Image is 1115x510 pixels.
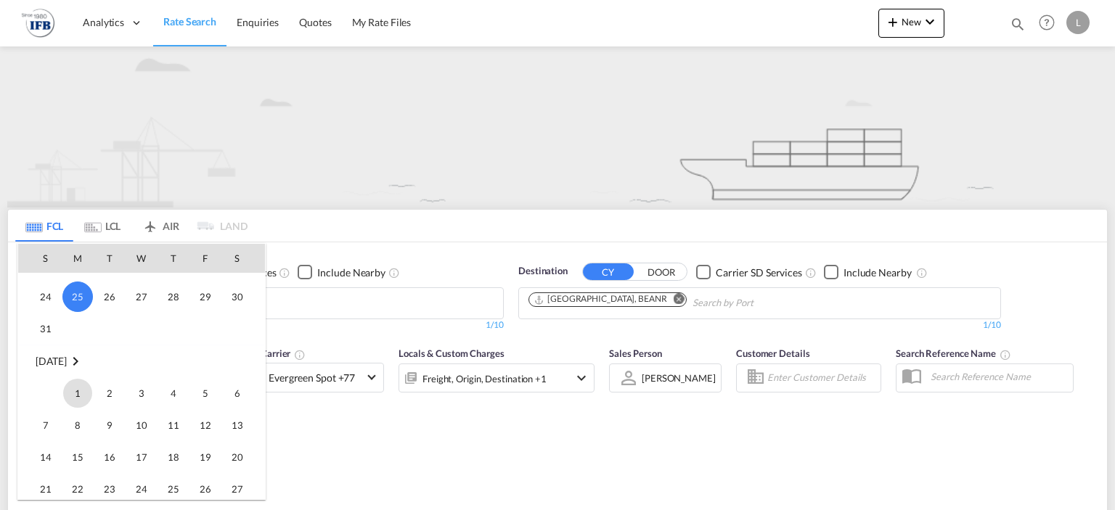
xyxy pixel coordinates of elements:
tr: Week 6 [18,313,265,345]
td: September 2025 [18,345,265,378]
td: Thursday August 28 2025 [158,281,189,313]
td: Friday September 5 2025 [189,377,221,409]
td: Sunday August 31 2025 [18,313,62,345]
th: M [62,244,94,273]
span: 9 [95,411,124,440]
th: S [18,244,62,273]
span: 11 [159,411,188,440]
tr: Week 5 [18,281,265,313]
span: 6 [223,379,252,408]
td: Friday August 29 2025 [189,281,221,313]
span: 13 [223,411,252,440]
td: Saturday August 30 2025 [221,281,265,313]
th: T [94,244,126,273]
span: 19 [191,443,220,472]
td: Saturday September 6 2025 [221,377,265,409]
span: 27 [127,282,156,311]
tr: Week undefined [18,345,265,378]
td: Monday September 15 2025 [62,441,94,473]
span: 12 [191,411,220,440]
span: 16 [95,443,124,472]
span: 4 [159,379,188,408]
td: Sunday September 21 2025 [18,473,62,505]
td: Saturday September 13 2025 [221,409,265,441]
td: Tuesday August 26 2025 [94,281,126,313]
td: Thursday September 4 2025 [158,377,189,409]
span: 7 [31,411,60,440]
span: 23 [95,474,124,503]
td: Monday August 25 2025 [62,281,94,313]
td: Tuesday September 16 2025 [94,441,126,473]
td: Monday September 22 2025 [62,473,94,505]
td: Wednesday September 3 2025 [126,377,158,409]
span: 22 [63,474,92,503]
td: Thursday September 25 2025 [158,473,189,505]
td: Thursday September 18 2025 [158,441,189,473]
td: Sunday September 7 2025 [18,409,62,441]
tr: Week 1 [18,377,265,409]
span: 30 [223,282,252,311]
td: Wednesday September 17 2025 [126,441,158,473]
span: 29 [191,282,220,311]
span: 28 [159,282,188,311]
span: 24 [127,474,156,503]
td: Tuesday September 2 2025 [94,377,126,409]
tr: Week 4 [18,473,265,505]
span: 1 [63,379,92,408]
td: Friday September 19 2025 [189,441,221,473]
tr: Week 3 [18,441,265,473]
span: 15 [63,443,92,472]
span: 25 [159,474,188,503]
span: 26 [191,474,220,503]
span: 21 [31,474,60,503]
tr: Week 2 [18,409,265,441]
th: W [126,244,158,273]
td: Wednesday August 27 2025 [126,281,158,313]
td: Wednesday September 24 2025 [126,473,158,505]
td: Wednesday September 10 2025 [126,409,158,441]
td: Monday September 1 2025 [62,377,94,409]
td: Thursday September 11 2025 [158,409,189,441]
span: 2 [95,379,124,408]
td: Saturday September 27 2025 [221,473,265,505]
span: 14 [31,443,60,472]
span: 26 [95,282,124,311]
td: Friday September 12 2025 [189,409,221,441]
span: 18 [159,443,188,472]
md-calendar: Calendar [18,244,265,499]
span: [DATE] [36,355,67,367]
span: 27 [223,474,252,503]
td: Monday September 8 2025 [62,409,94,441]
span: 31 [31,314,60,343]
span: 24 [31,282,60,311]
th: S [221,244,265,273]
td: Sunday August 24 2025 [18,281,62,313]
td: Tuesday September 23 2025 [94,473,126,505]
span: 25 [62,281,93,312]
th: F [189,244,221,273]
span: 8 [63,411,92,440]
span: 10 [127,411,156,440]
th: T [158,244,189,273]
span: 17 [127,443,156,472]
span: 20 [223,443,252,472]
td: Tuesday September 9 2025 [94,409,126,441]
span: 5 [191,379,220,408]
td: Friday September 26 2025 [189,473,221,505]
td: Saturday September 20 2025 [221,441,265,473]
span: 3 [127,379,156,408]
td: Sunday September 14 2025 [18,441,62,473]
